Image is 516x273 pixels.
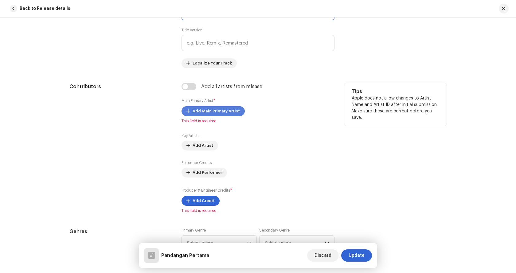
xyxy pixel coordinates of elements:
[182,160,212,165] label: Performer Credits
[182,106,245,116] button: Add Main Primary Artist
[161,252,209,259] h5: Pandangan Pertama
[352,88,439,95] h5: Tips
[187,236,247,251] span: Select genre
[182,58,237,68] button: Localize Your Track
[315,249,331,262] span: Discard
[193,105,240,117] span: Add Main Primary Artist
[69,83,172,90] h5: Contributors
[69,228,172,235] h5: Genres
[182,168,227,177] button: Add Performer
[349,249,365,262] span: Update
[182,196,220,206] button: Add Credit
[182,28,202,33] label: Title Version
[259,228,290,233] label: Secondary Genre
[182,35,334,51] input: e.g. Live, Remix, Remastered
[247,236,252,251] div: dropdown trigger
[307,249,339,262] button: Discard
[182,141,218,150] button: Add Artist
[352,95,439,121] p: Apple does not allow changes to Artist Name and Artist ID after initial submission. Make sure the...
[193,57,232,69] span: Localize Your Track
[182,119,334,123] span: This field is required.
[182,189,230,192] small: Producer & Engineer Credits
[193,195,215,207] span: Add Credit
[193,139,213,152] span: Add Artist
[201,84,262,89] div: Add all artists from release
[182,208,334,213] span: This field is required.
[264,236,325,251] span: Select genre
[182,99,213,103] small: Main Primary Artist
[182,228,206,233] label: Primary Genre
[193,166,222,179] span: Add Performer
[182,133,199,138] label: Key Artists
[341,249,372,262] button: Update
[325,236,329,251] div: dropdown trigger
